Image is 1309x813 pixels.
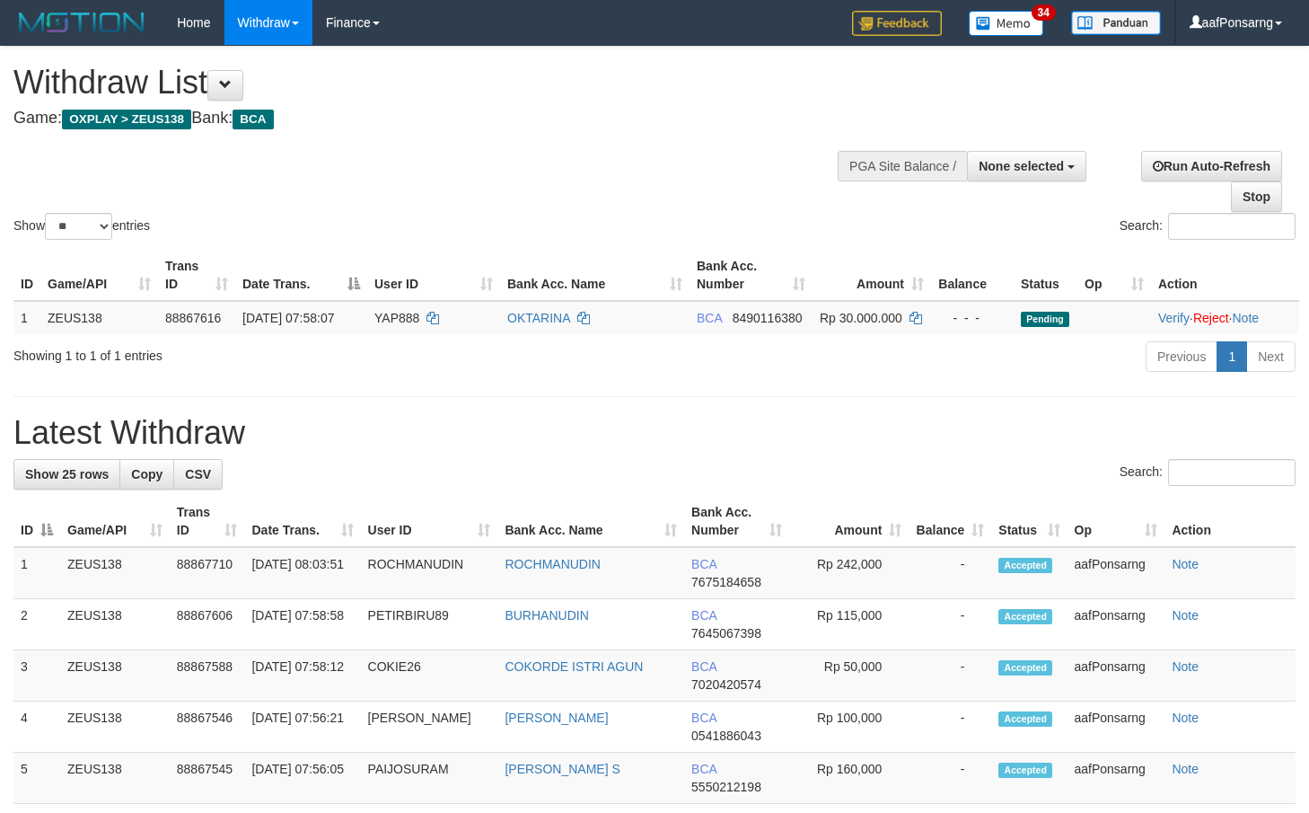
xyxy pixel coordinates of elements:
[998,660,1052,676] span: Accepted
[170,650,245,702] td: 88867588
[991,496,1067,547] th: Status: activate to sort column ascending
[374,311,419,325] span: YAP888
[789,496,909,547] th: Amount: activate to sort column ascending
[1172,608,1199,623] a: Note
[60,702,170,753] td: ZEUS138
[1217,341,1247,372] a: 1
[158,250,235,301] th: Trans ID: activate to sort column ascending
[185,467,211,482] span: CSV
[1151,301,1299,334] td: · ·
[909,547,991,599] td: -
[1164,496,1296,547] th: Action
[1014,250,1077,301] th: Status
[789,650,909,702] td: Rp 50,000
[505,608,588,623] a: BURHANUDIN
[1232,311,1259,325] a: Note
[13,459,120,490] a: Show 25 rows
[62,110,191,129] span: OXPLAY > ZEUS138
[361,496,498,547] th: User ID: activate to sort column ascending
[1067,599,1165,650] td: aafPonsarng
[165,311,221,325] span: 88867616
[505,659,643,674] a: COKORDE ISTRI AGUN
[1120,213,1296,240] label: Search:
[1146,341,1217,372] a: Previous
[820,311,902,325] span: Rp 30.000.000
[838,151,967,181] div: PGA Site Balance /
[13,301,40,334] td: 1
[691,729,761,743] span: Copy 0541886043 to clipboard
[170,753,245,804] td: 88867545
[244,753,360,804] td: [DATE] 07:56:05
[691,575,761,589] span: Copy 7675184658 to clipboard
[505,762,619,776] a: [PERSON_NAME] S
[1172,557,1199,571] a: Note
[361,650,498,702] td: COKIE26
[979,159,1064,173] span: None selected
[697,311,722,325] span: BCA
[119,459,174,490] a: Copy
[998,711,1052,727] span: Accepted
[733,311,803,325] span: Copy 8490116380 to clipboard
[25,467,109,482] span: Show 25 rows
[13,753,60,804] td: 5
[505,557,601,571] a: ROCHMANUDIN
[233,110,273,129] span: BCA
[1168,459,1296,486] input: Search:
[1071,11,1161,35] img: panduan.png
[170,599,245,650] td: 88867606
[60,650,170,702] td: ZEUS138
[361,753,498,804] td: PAIJOSURAM
[909,702,991,753] td: -
[13,110,855,128] h4: Game: Bank:
[242,311,334,325] span: [DATE] 07:58:07
[367,250,500,301] th: User ID: activate to sort column ascending
[789,547,909,599] td: Rp 242,000
[813,250,931,301] th: Amount: activate to sort column ascending
[1193,311,1229,325] a: Reject
[13,9,150,36] img: MOTION_logo.png
[13,65,855,101] h1: Withdraw List
[60,496,170,547] th: Game/API: activate to sort column ascending
[60,599,170,650] td: ZEUS138
[505,711,608,725] a: [PERSON_NAME]
[131,467,163,482] span: Copy
[1141,151,1282,181] a: Run Auto-Refresh
[500,250,690,301] th: Bank Acc. Name: activate to sort column ascending
[969,11,1044,36] img: Button%20Memo.svg
[173,459,223,490] a: CSV
[1246,341,1296,372] a: Next
[931,250,1014,301] th: Balance
[244,650,360,702] td: [DATE] 07:58:12
[1231,181,1282,212] a: Stop
[691,677,761,692] span: Copy 7020420574 to clipboard
[909,599,991,650] td: -
[998,558,1052,573] span: Accepted
[1151,250,1299,301] th: Action
[244,702,360,753] td: [DATE] 07:56:21
[40,250,158,301] th: Game/API: activate to sort column ascending
[909,496,991,547] th: Balance: activate to sort column ascending
[507,311,570,325] a: OKTARINA
[691,659,716,674] span: BCA
[909,650,991,702] td: -
[170,496,245,547] th: Trans ID: activate to sort column ascending
[691,762,716,776] span: BCA
[998,763,1052,778] span: Accepted
[13,599,60,650] td: 2
[60,547,170,599] td: ZEUS138
[13,340,532,365] div: Showing 1 to 1 of 1 entries
[691,780,761,794] span: Copy 5550212198 to clipboard
[60,753,170,804] td: ZEUS138
[690,250,813,301] th: Bank Acc. Number: activate to sort column ascending
[1032,4,1056,21] span: 34
[1158,311,1190,325] a: Verify
[967,151,1086,181] button: None selected
[852,11,942,36] img: Feedback.jpg
[1067,753,1165,804] td: aafPonsarng
[684,496,789,547] th: Bank Acc. Number: activate to sort column ascending
[1067,547,1165,599] td: aafPonsarng
[1077,250,1151,301] th: Op: activate to sort column ascending
[244,599,360,650] td: [DATE] 07:58:58
[789,599,909,650] td: Rp 115,000
[244,547,360,599] td: [DATE] 08:03:51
